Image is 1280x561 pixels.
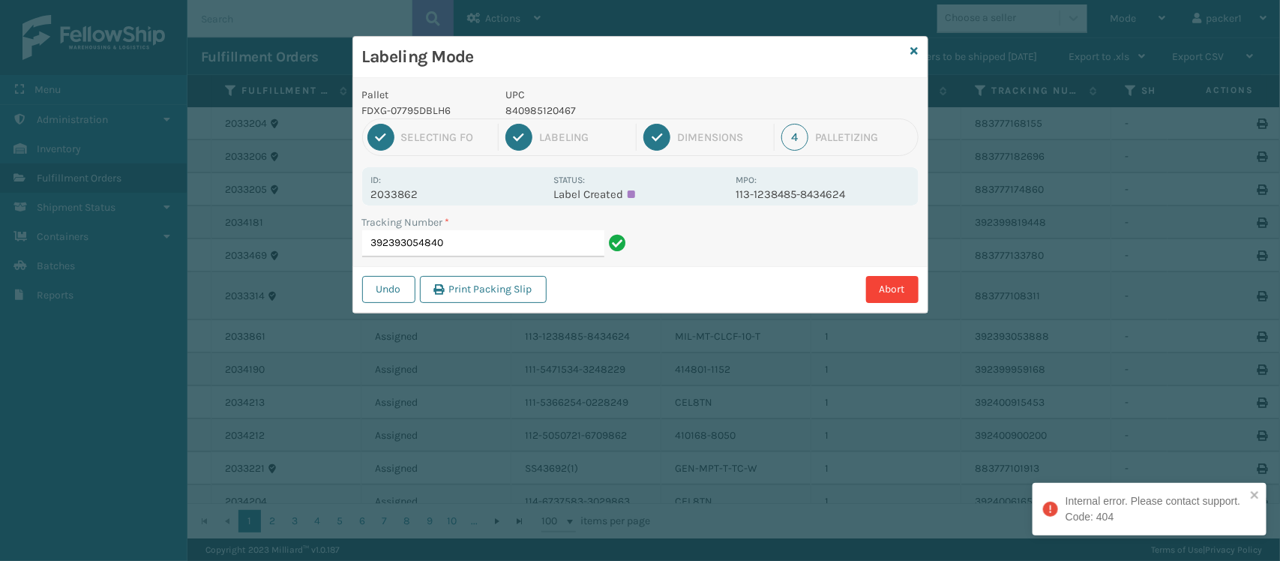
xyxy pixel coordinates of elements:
[736,175,757,185] label: MPO:
[553,187,727,201] p: Label Created
[866,276,919,303] button: Abort
[362,214,450,230] label: Tracking Number
[677,130,767,144] div: Dimensions
[539,130,629,144] div: Labeling
[505,87,727,103] p: UPC
[781,124,808,151] div: 4
[362,46,905,68] h3: Labeling Mode
[736,187,909,201] p: 113-1238485-8434624
[553,175,585,185] label: Status:
[505,103,727,118] p: 840985120467
[362,276,415,303] button: Undo
[362,103,488,118] p: FDXG-07795DBLH6
[643,124,670,151] div: 3
[371,187,544,201] p: 2033862
[367,124,394,151] div: 1
[815,130,913,144] div: Palletizing
[505,124,532,151] div: 2
[1066,493,1246,525] div: Internal error. Please contact support. Code: 404
[420,276,547,303] button: Print Packing Slip
[362,87,488,103] p: Pallet
[371,175,382,185] label: Id:
[401,130,491,144] div: Selecting FO
[1250,489,1261,503] button: close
